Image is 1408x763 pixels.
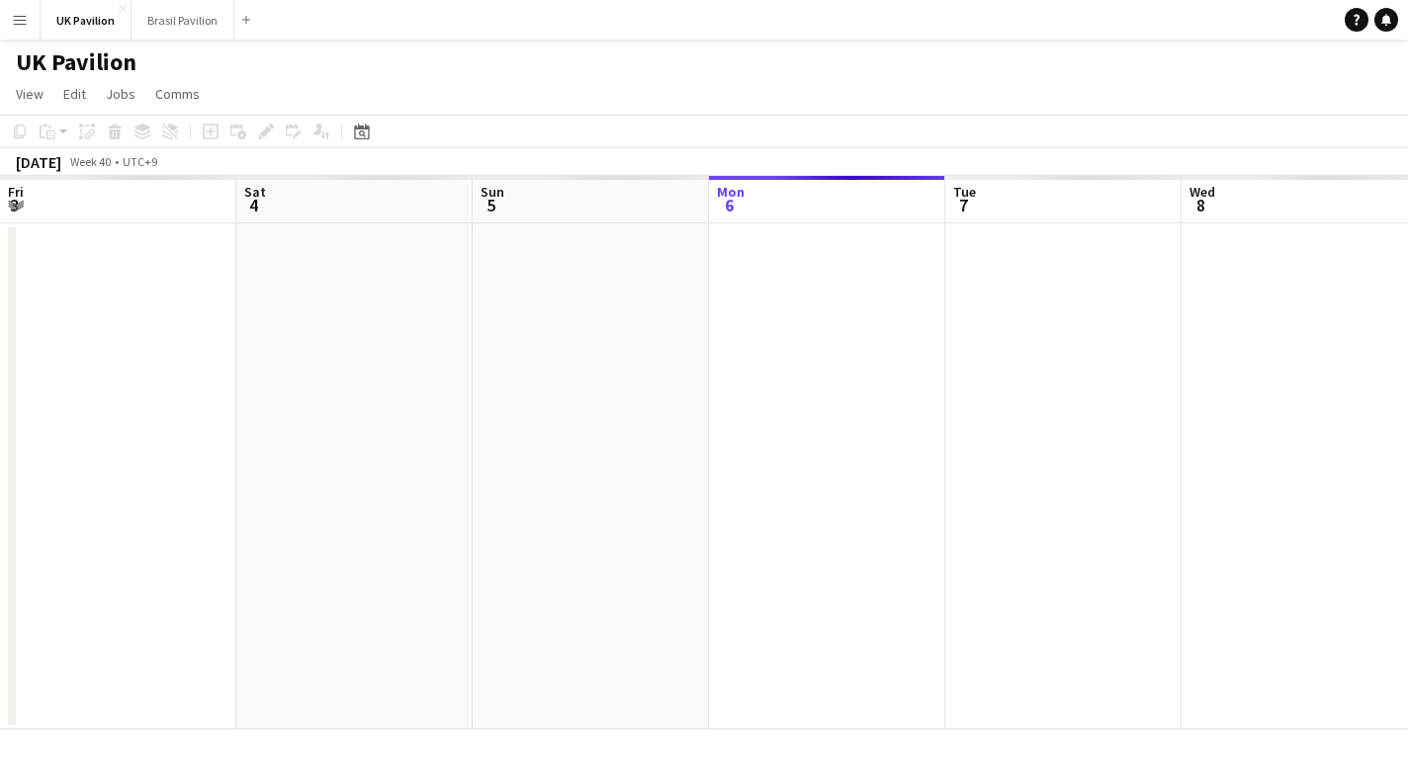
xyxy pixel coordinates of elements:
[1189,183,1215,201] span: Wed
[123,154,157,169] div: UTC+9
[241,194,266,216] span: 4
[41,1,132,40] button: UK Pavilion
[717,183,745,201] span: Mon
[16,47,136,77] h1: UK Pavilion
[16,85,44,103] span: View
[950,194,976,216] span: 7
[5,194,24,216] span: 3
[155,85,200,103] span: Comms
[8,183,24,201] span: Fri
[55,81,94,107] a: Edit
[65,154,115,169] span: Week 40
[8,81,51,107] a: View
[63,85,86,103] span: Edit
[1187,194,1215,216] span: 8
[714,194,745,216] span: 6
[147,81,208,107] a: Comms
[244,183,266,201] span: Sat
[132,1,234,40] button: Brasil Pavilion
[481,183,504,201] span: Sun
[953,183,976,201] span: Tue
[106,85,135,103] span: Jobs
[98,81,143,107] a: Jobs
[16,152,61,172] div: [DATE]
[478,194,504,216] span: 5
